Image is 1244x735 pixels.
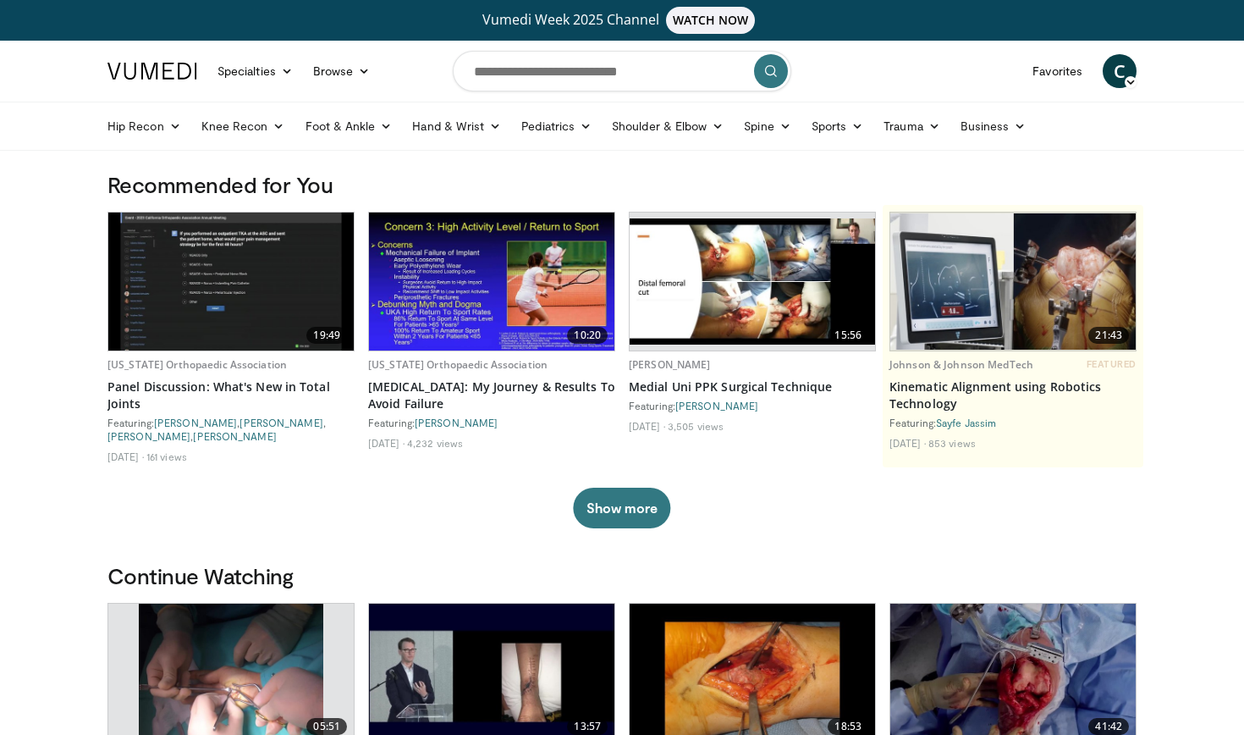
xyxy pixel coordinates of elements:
[295,109,403,143] a: Foot & Ankle
[602,109,734,143] a: Shoulder & Elbow
[108,213,354,351] a: 19:49
[154,417,237,428] a: [PERSON_NAME]
[146,450,187,463] li: 161 views
[1088,718,1129,735] span: 41:42
[629,379,876,395] a: Medial Uni PPK Surgical Technique
[97,109,191,143] a: Hip Recon
[630,213,875,351] a: 15:56
[1087,358,1137,370] span: FEATURED
[191,109,295,143] a: Knee Recon
[889,379,1137,412] a: Kinematic Alignment using Robotics Technology
[567,327,608,344] span: 10:20
[889,416,1137,429] div: Featuring:
[889,357,1033,372] a: Johnson & Johnson MedTech
[668,419,724,433] li: 3,505 views
[306,327,347,344] span: 19:49
[675,400,758,412] a: [PERSON_NAME]
[567,718,608,735] span: 13:57
[666,7,756,34] span: WATCH NOW
[511,109,602,143] a: Pediatrics
[369,213,614,351] img: 96cc2583-08ec-4ecc-bcc5-b0da979cce6a.620x360_q85_upscale.jpg
[368,357,548,372] a: [US_STATE] Orthopaedic Association
[453,51,791,91] input: Search topics, interventions
[107,430,190,442] a: [PERSON_NAME]
[108,213,354,351] img: ccc24972-9600-4baa-a65e-588250812ded.620x360_q85_upscale.jpg
[630,218,875,344] img: 80405c95-6aea-4cda-9869-70f6c93ce453.620x360_q85_upscale.jpg
[107,416,355,443] div: Featuring: , , ,
[368,379,615,412] a: [MEDICAL_DATA]: My Journey & Results To Avoid Failure
[629,419,665,433] li: [DATE]
[193,430,276,442] a: [PERSON_NAME]
[368,416,615,429] div: Featuring:
[936,417,996,428] a: Sayfe Jassim
[928,436,976,450] li: 853 views
[629,399,876,412] div: Featuring:
[303,54,381,88] a: Browse
[239,417,322,428] a: [PERSON_NAME]
[828,327,868,344] span: 15:56
[107,379,355,412] a: Panel Discussion: What's New in Total Joints
[415,417,498,428] a: [PERSON_NAME]
[1022,54,1093,88] a: Favorites
[828,718,868,735] span: 18:53
[890,213,1136,351] img: 85482610-0380-4aae-aa4a-4a9be0c1a4f1.620x360_q85_upscale.jpg
[734,109,801,143] a: Spine
[629,357,711,372] a: [PERSON_NAME]
[573,488,670,528] button: Show more
[107,171,1137,198] h3: Recommended for You
[368,436,405,450] li: [DATE]
[107,562,1137,589] h3: Continue Watching
[890,213,1136,351] a: 21:43
[407,436,463,450] li: 4,232 views
[1103,54,1137,88] a: C
[1088,327,1129,344] span: 21:43
[402,109,511,143] a: Hand & Wrist
[889,436,926,450] li: [DATE]
[801,109,874,143] a: Sports
[107,357,287,372] a: [US_STATE] Orthopaedic Association
[107,450,144,463] li: [DATE]
[873,109,950,143] a: Trauma
[107,63,197,80] img: VuMedi Logo
[950,109,1037,143] a: Business
[110,7,1134,34] a: Vumedi Week 2025 ChannelWATCH NOW
[207,54,303,88] a: Specialties
[369,213,614,351] a: 10:20
[306,718,347,735] span: 05:51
